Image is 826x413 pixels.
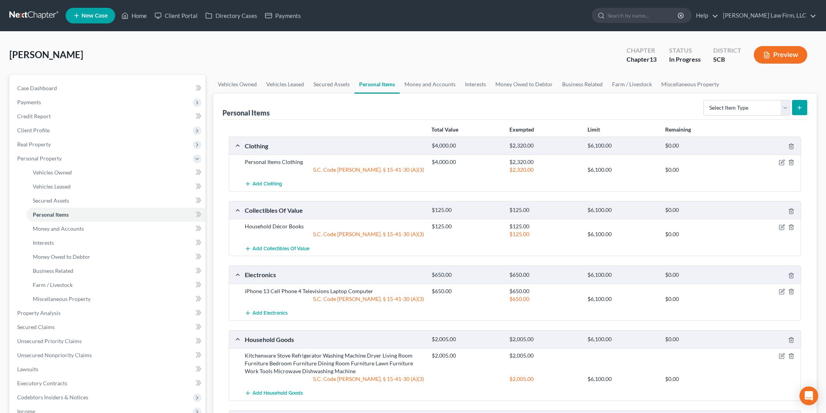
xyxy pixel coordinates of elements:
strong: Exempted [509,126,534,133]
div: $0.00 [661,206,739,214]
div: $4,000.00 [428,158,506,166]
span: Personal Items [33,211,69,218]
div: $6,100.00 [584,375,661,383]
div: $0.00 [661,295,739,303]
a: Vehicles Owned [213,75,262,94]
a: Lawsuits [11,362,205,376]
span: Personal Property [17,155,62,162]
span: Add Clothing [253,181,282,187]
div: $0.00 [661,375,739,383]
span: Unsecured Priority Claims [17,338,82,344]
span: Real Property [17,141,51,148]
span: Add Household Goods [253,390,303,397]
a: Payments [261,9,305,23]
div: $650.00 [506,287,583,295]
div: District [713,46,741,55]
a: Secured Assets [27,194,205,208]
div: $2,005.00 [428,336,506,343]
div: $0.00 [661,271,739,279]
button: Add Clothing [245,177,282,191]
div: In Progress [669,55,701,64]
span: Property Analysis [17,310,61,316]
span: Lawsuits [17,366,38,372]
span: Credit Report [17,113,51,119]
a: Business Related [27,264,205,278]
div: $125.00 [428,223,506,230]
span: Vehicles Owned [33,169,72,176]
div: Collectibles Of Value [241,206,428,214]
a: Farm / Livestock [27,278,205,292]
div: Electronics [241,271,428,279]
div: S.C. Code [PERSON_NAME]. § 15-41-30 (A)(3) [241,230,428,238]
span: Case Dashboard [17,85,57,91]
a: Credit Report [11,109,205,123]
a: Secured Assets [309,75,354,94]
a: Miscellaneous Property [657,75,724,94]
button: Preview [754,46,807,64]
div: $4,000.00 [428,142,506,150]
strong: Total Value [431,126,458,133]
a: Money Owed to Debtor [491,75,557,94]
strong: Limit [587,126,600,133]
span: Interests [33,239,54,246]
span: Unsecured Nonpriority Claims [17,352,92,358]
div: S.C. Code [PERSON_NAME]. § 15-41-30 (A)(3) [241,295,428,303]
a: Farm / Livestock [607,75,657,94]
div: $6,100.00 [584,166,661,174]
div: $2,005.00 [506,336,583,343]
div: $650.00 [506,271,583,279]
div: $0.00 [661,230,739,238]
div: S.C. Code [PERSON_NAME]. § 15-41-30 (A)(3) [241,375,428,383]
span: Payments [17,99,41,105]
div: Personal Items [223,108,270,117]
button: Add Collectibles Of Value [245,241,310,256]
a: Interests [27,236,205,250]
a: Personal Items [27,208,205,222]
div: $0.00 [661,166,739,174]
span: Codebtors Insiders & Notices [17,394,88,401]
div: $2,320.00 [506,142,583,150]
div: Household Goods [241,335,428,344]
a: Interests [460,75,491,94]
a: Case Dashboard [11,81,205,95]
a: Vehicles Leased [262,75,309,94]
div: Clothing [241,142,428,150]
input: Search by name... [607,8,679,23]
span: New Case [82,13,108,19]
div: $2,320.00 [506,166,583,174]
a: [PERSON_NAME] Law Firm, LLC [719,9,816,23]
a: Client Portal [151,9,201,23]
a: Directory Cases [201,9,261,23]
a: Personal Items [354,75,400,94]
a: Help [692,9,718,23]
div: $0.00 [661,142,739,150]
a: Money and Accounts [27,222,205,236]
span: Executory Contracts [17,380,67,386]
div: $650.00 [428,271,506,279]
span: Money and Accounts [33,225,84,232]
div: SCB [713,55,741,64]
div: $2,005.00 [428,352,506,360]
strong: Remaining [665,126,691,133]
a: Vehicles Owned [27,166,205,180]
div: Open Intercom Messenger [799,386,818,405]
a: Property Analysis [11,306,205,320]
div: $2,005.00 [506,375,583,383]
div: $125.00 [506,223,583,230]
a: Unsecured Nonpriority Claims [11,348,205,362]
span: Vehicles Leased [33,183,71,190]
div: Status [669,46,701,55]
span: Client Profile [17,127,50,134]
div: Personal Items Clothing [241,158,428,166]
span: Secured Assets [33,197,69,204]
div: $125.00 [428,206,506,214]
span: Miscellaneous Property [33,296,91,302]
div: $6,100.00 [584,142,661,150]
a: Unsecured Priority Claims [11,334,205,348]
button: Add Electronics [245,306,288,320]
div: $6,100.00 [584,271,661,279]
a: Money and Accounts [400,75,460,94]
div: $125.00 [506,230,583,238]
button: Add Household Goods [245,386,303,401]
div: Kitchenware Stove Refrigerator Washing Machine Dryer Living Room Furniture Bedroom Furniture Dini... [241,352,428,375]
